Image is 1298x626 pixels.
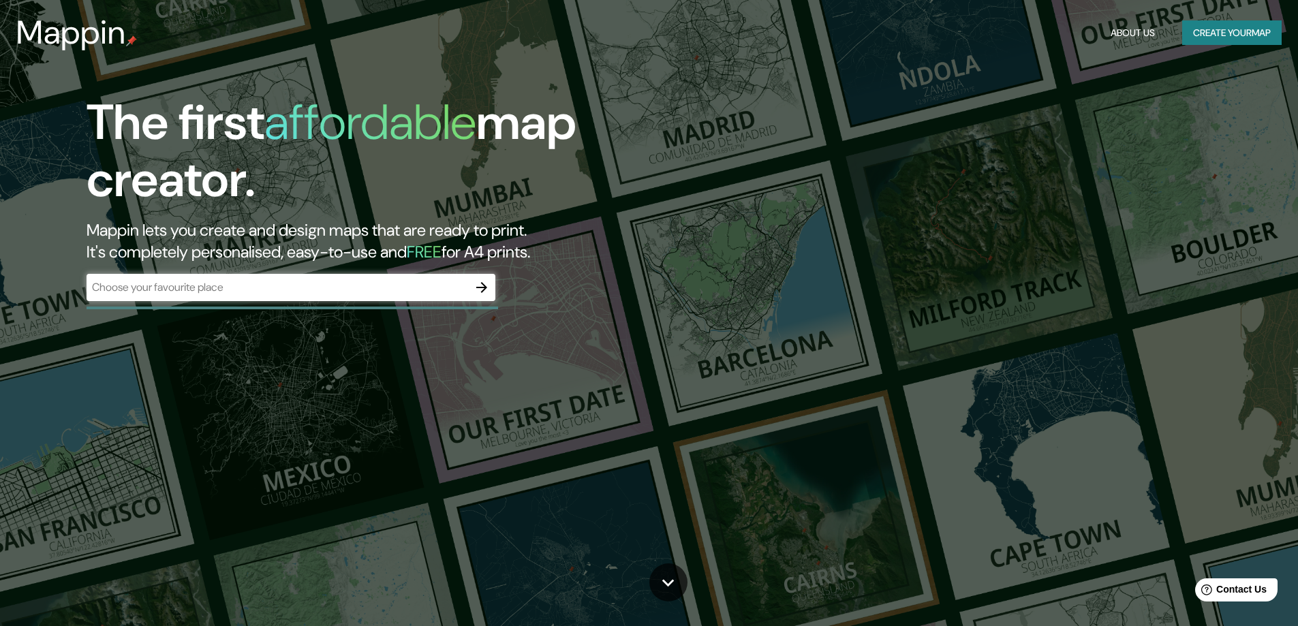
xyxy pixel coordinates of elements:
h5: FREE [407,241,442,262]
h1: affordable [264,91,476,154]
button: Create yourmap [1182,20,1282,46]
button: About Us [1105,20,1160,46]
img: mappin-pin [126,35,137,46]
input: Choose your favourite place [87,279,468,295]
iframe: Help widget launcher [1177,573,1283,611]
h1: The first map creator. [87,94,736,219]
h2: Mappin lets you create and design maps that are ready to print. It's completely personalised, eas... [87,219,736,263]
h3: Mappin [16,14,126,52]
